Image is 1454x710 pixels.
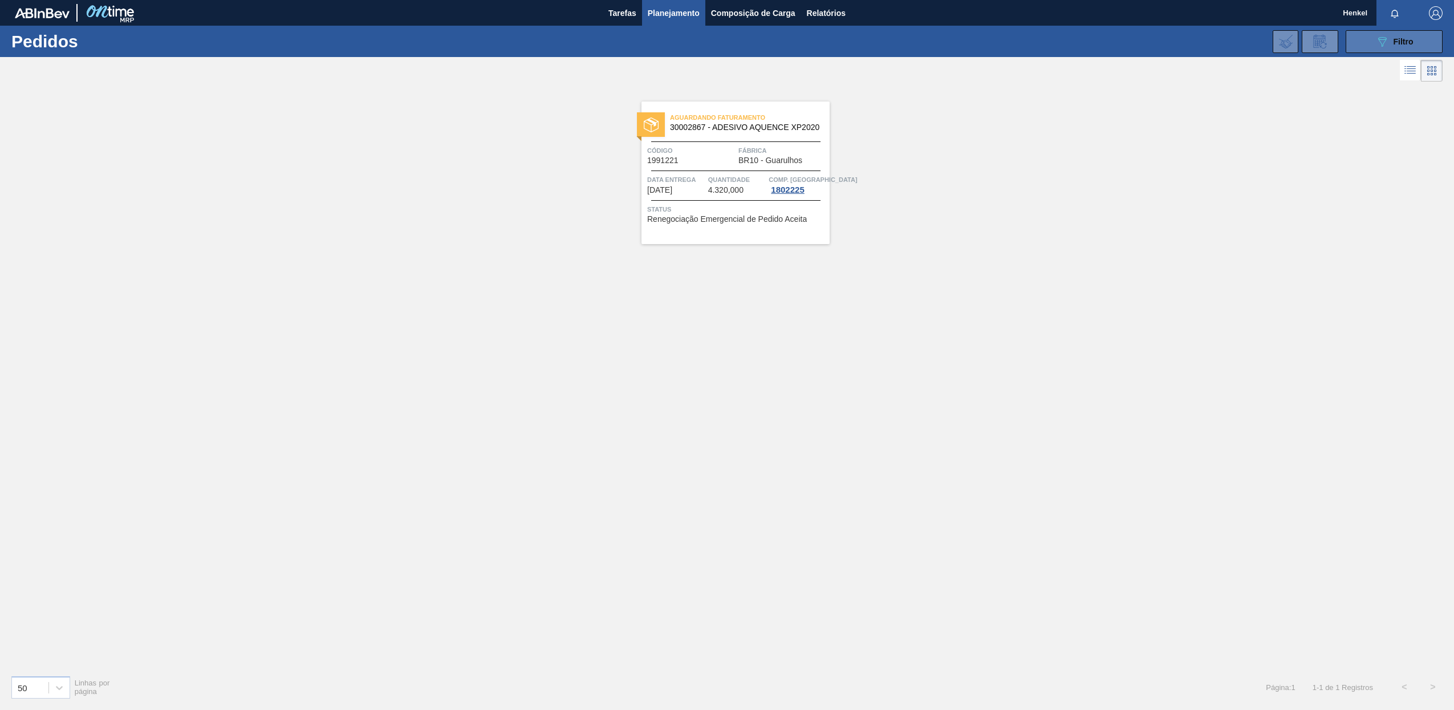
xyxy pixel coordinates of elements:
div: Visão em Cards [1421,60,1443,82]
a: Comp. [GEOGRAPHIC_DATA]1802225 [769,174,827,194]
span: Composição de Carga [711,6,795,20]
span: Quantidade [708,174,766,185]
span: Tarefas [608,6,636,20]
a: statusAguardando Faturamento30002867 - ADESIVO AQUENCE XP2020Código1991221FábricaBR10 - Guarulhos... [624,102,830,244]
div: Solicitação de Revisão de Pedidos [1302,30,1338,53]
span: Status [647,204,827,215]
span: Fábrica [738,145,827,156]
img: Logout [1429,6,1443,20]
div: 1802225 [769,185,806,194]
h1: Pedidos [11,35,189,48]
span: Comp. Carga [769,174,857,185]
span: Página : 1 [1266,683,1295,692]
span: Filtro [1394,37,1414,46]
button: > [1419,673,1447,701]
span: Relatórios [807,6,846,20]
div: Visão em Lista [1400,60,1421,82]
button: < [1390,673,1419,701]
span: 02/09/2025 [647,186,672,194]
span: 4.320,000 [708,186,744,194]
span: Data entrega [647,174,705,185]
span: Aguardando Faturamento [670,112,830,123]
span: 1991221 [647,156,679,165]
span: Linhas por página [75,679,110,696]
div: 50 [18,683,27,692]
div: Importar Negociações dos Pedidos [1273,30,1298,53]
button: Notificações [1376,5,1413,21]
span: 30002867 - ADESIVO AQUENCE XP2020 [670,123,821,132]
span: BR10 - Guarulhos [738,156,802,165]
span: Planejamento [648,6,700,20]
span: Código [647,145,736,156]
button: Filtro [1346,30,1443,53]
img: TNhmsLtSVTkK8tSr43FrP2fwEKptu5GPRR3wAAAABJRU5ErkJggg== [15,8,70,18]
span: Renegociação Emergencial de Pedido Aceita [647,215,807,224]
span: 1 - 1 de 1 Registros [1313,683,1373,692]
img: status [644,117,659,132]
